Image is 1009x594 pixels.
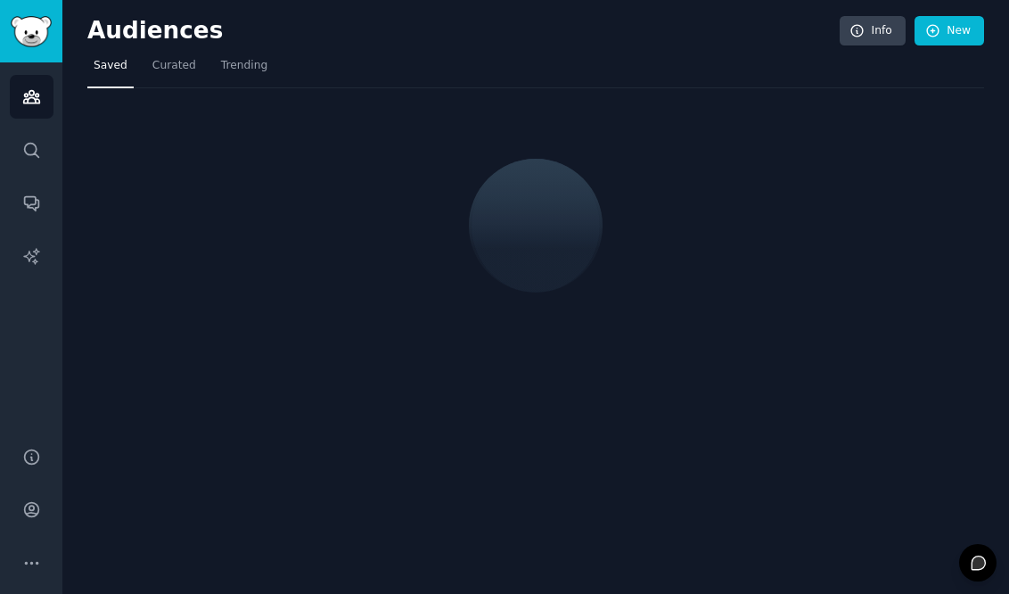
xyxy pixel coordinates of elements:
img: GummySearch logo [11,16,52,47]
a: Saved [87,52,134,88]
span: Curated [152,58,196,74]
a: New [915,16,984,46]
h2: Audiences [87,17,840,45]
a: Curated [146,52,202,88]
a: Trending [215,52,274,88]
span: Saved [94,58,127,74]
a: Info [840,16,906,46]
span: Trending [221,58,267,74]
